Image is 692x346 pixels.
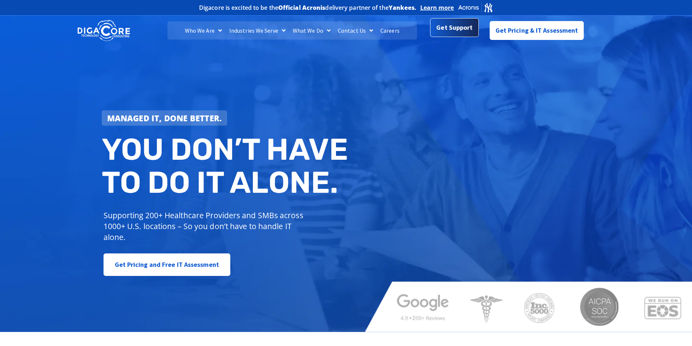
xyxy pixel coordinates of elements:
a: Careers [377,21,403,40]
a: Get Pricing and Free IT Assessment [104,253,230,276]
img: Acronis [458,2,493,13]
a: What We Do [289,21,334,40]
a: Industries We Serve [226,21,289,40]
span: Get Support [436,20,473,35]
span: Get Pricing & IT Assessment [495,23,578,38]
span: Get Pricing and Free IT Assessment [115,257,219,272]
a: Managed IT, done better. [102,110,227,126]
a: Get Pricing & IT Assessment [490,21,584,40]
strong: Managed IT, done better. [107,113,222,123]
a: Get Support [430,18,478,37]
a: Contact Us [334,21,377,40]
p: Supporting 200+ Healthcare Providers and SMBs across 1000+ U.S. locations – So you don’t have to ... [104,210,307,243]
h2: Digacore is excited to be the delivery partner of the [199,5,417,11]
a: Learn more [420,4,454,11]
img: DigaCore Technology Consulting [77,19,130,42]
a: Who We Are [181,21,226,40]
b: Yankees. [389,4,417,12]
b: Official Acronis [278,4,325,12]
nav: Menu [167,21,417,40]
h2: You don’t have to do IT alone. [102,133,352,199]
